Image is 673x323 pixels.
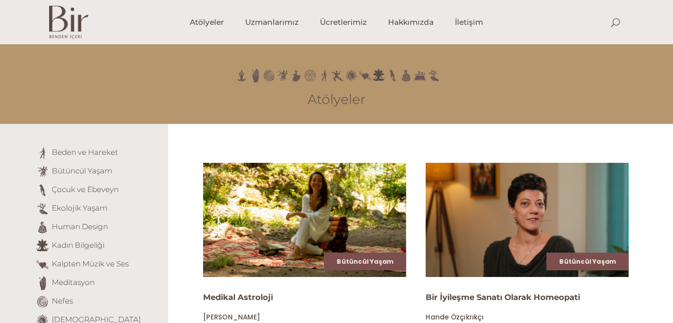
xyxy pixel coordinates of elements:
a: Beden ve Hareket [52,148,118,157]
a: Bir İyileşme Sanatı Olarak Homeopati [426,292,580,302]
a: Çocuk ve Ebeveyn [52,185,119,194]
a: Bütüncül Yaşam [559,257,616,266]
a: Kalpten Müzik ve Ses [52,259,129,268]
a: Hande Özçıkrıkçı [426,313,484,321]
a: Meditasyon [52,278,95,287]
span: Hakkımızda [388,17,434,27]
span: Ücretlerimiz [320,17,367,27]
a: Bütüncül Yaşam [337,257,393,266]
a: Ekolojik Yaşam [52,204,108,212]
span: [PERSON_NAME] [203,312,260,322]
a: Bütüncül Yaşam [52,166,112,175]
span: Uzmanlarımız [245,17,299,27]
a: Human Design [52,222,108,231]
a: [PERSON_NAME] [203,313,260,321]
span: Atölyeler [190,17,224,27]
span: İletişim [455,17,483,27]
a: Kadın Bilgeliği [52,241,104,250]
a: Medikal Astroloji [203,292,273,302]
span: Hande Özçıkrıkçı [426,312,484,322]
a: Nefes [52,296,73,305]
